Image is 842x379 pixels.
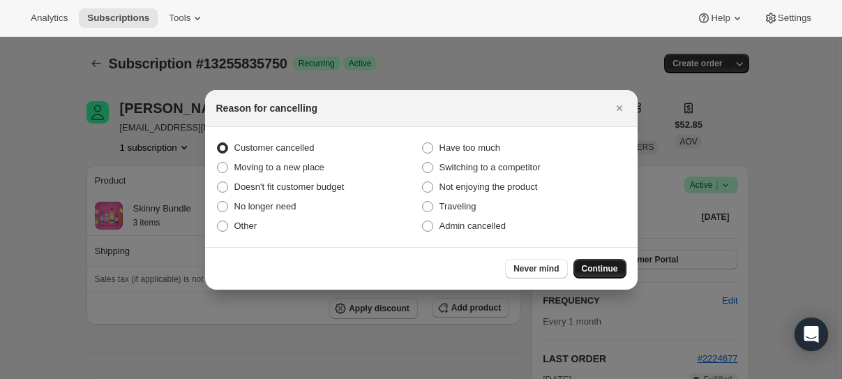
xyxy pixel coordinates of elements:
[169,13,190,24] span: Tools
[439,181,538,192] span: Not enjoying the product
[439,162,541,172] span: Switching to a competitor
[573,259,626,278] button: Continue
[755,8,820,28] button: Settings
[689,8,752,28] button: Help
[778,13,811,24] span: Settings
[87,13,149,24] span: Subscriptions
[79,8,158,28] button: Subscriptions
[160,8,213,28] button: Tools
[711,13,730,24] span: Help
[234,142,315,153] span: Customer cancelled
[610,98,629,118] button: Close
[234,181,345,192] span: Doesn't fit customer budget
[439,142,500,153] span: Have too much
[582,263,618,274] span: Continue
[31,13,68,24] span: Analytics
[513,263,559,274] span: Never mind
[234,162,324,172] span: Moving to a new place
[22,8,76,28] button: Analytics
[505,259,567,278] button: Never mind
[795,318,828,351] div: Open Intercom Messenger
[234,201,296,211] span: No longer need
[439,221,506,231] span: Admin cancelled
[234,221,257,231] span: Other
[439,201,476,211] span: Traveling
[216,101,317,115] h2: Reason for cancelling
